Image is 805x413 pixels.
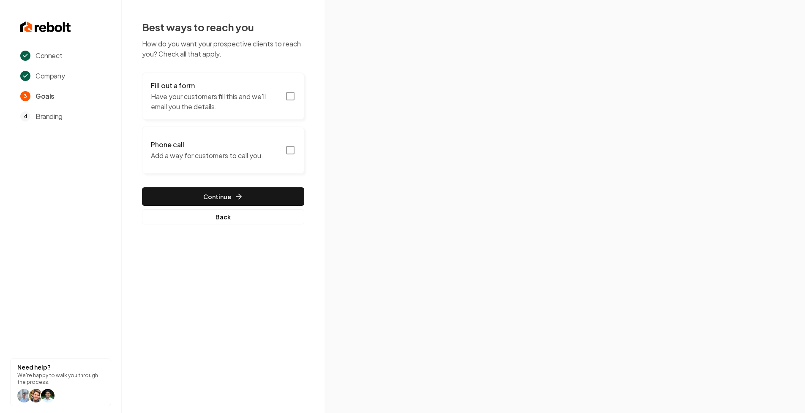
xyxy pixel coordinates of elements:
p: Add a way for customers to call you. [151,151,263,161]
span: Connect [35,51,62,61]
button: Fill out a formHave your customers fill this and we'll email you the details. [142,73,304,120]
img: help icon arwin [41,389,55,402]
button: Back [142,209,304,224]
img: Rebolt Logo [20,20,71,34]
span: 4 [20,111,30,121]
h3: Phone call [151,140,263,150]
p: How do you want your prospective clients to reach you? Check all that apply. [142,39,304,59]
img: help icon Will [29,389,43,402]
p: We're happy to walk you through the process. [17,372,104,386]
h3: Fill out a form [151,81,280,91]
p: Have your customers fill this and we'll email you the details. [151,92,280,112]
span: 3 [20,91,30,101]
strong: Need help? [17,363,51,371]
span: Company [35,71,65,81]
button: Phone callAdd a way for customers to call you. [142,127,304,174]
button: Need help?We're happy to walk you through the process.help icon Willhelp icon Willhelp icon arwin [10,358,111,406]
span: Branding [35,111,63,121]
span: Goals [35,91,55,101]
img: help icon Will [17,389,31,402]
button: Continue [142,187,304,206]
h2: Best ways to reach you [142,20,304,34]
